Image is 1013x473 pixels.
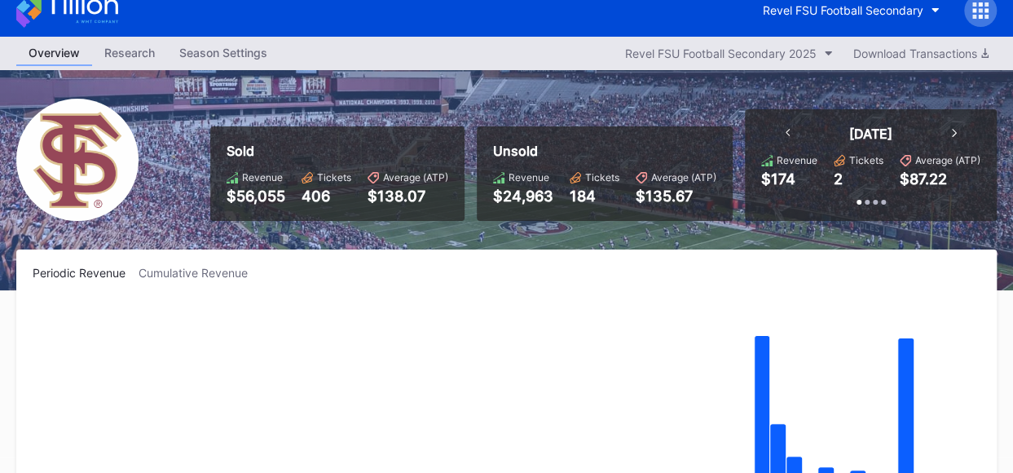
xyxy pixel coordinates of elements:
[509,171,549,183] div: Revenue
[33,266,139,280] div: Periodic Revenue
[227,188,285,205] div: $56,055
[834,170,843,188] div: 2
[139,266,261,280] div: Cumulative Revenue
[761,170,795,188] div: $174
[92,41,167,66] a: Research
[383,171,448,183] div: Average (ATP)
[317,171,351,183] div: Tickets
[227,143,448,159] div: Sold
[763,3,923,17] div: Revel FSU Football Secondary
[853,46,989,60] div: Download Transactions
[915,154,980,166] div: Average (ATP)
[849,154,883,166] div: Tickets
[16,99,139,221] img: Revel_FSU_Football_Secondary.png
[651,171,716,183] div: Average (ATP)
[167,41,280,66] a: Season Settings
[777,154,817,166] div: Revenue
[302,188,351,205] div: 406
[570,188,619,205] div: 184
[636,188,716,205] div: $135.67
[849,126,892,142] div: [DATE]
[493,143,716,159] div: Unsold
[585,171,619,183] div: Tickets
[617,42,841,64] button: Revel FSU Football Secondary 2025
[493,188,553,205] div: $24,963
[242,171,283,183] div: Revenue
[625,46,817,60] div: Revel FSU Football Secondary 2025
[845,42,997,64] button: Download Transactions
[900,170,947,188] div: $87.22
[167,41,280,64] div: Season Settings
[16,41,92,66] a: Overview
[368,188,448,205] div: $138.07
[92,41,167,64] div: Research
